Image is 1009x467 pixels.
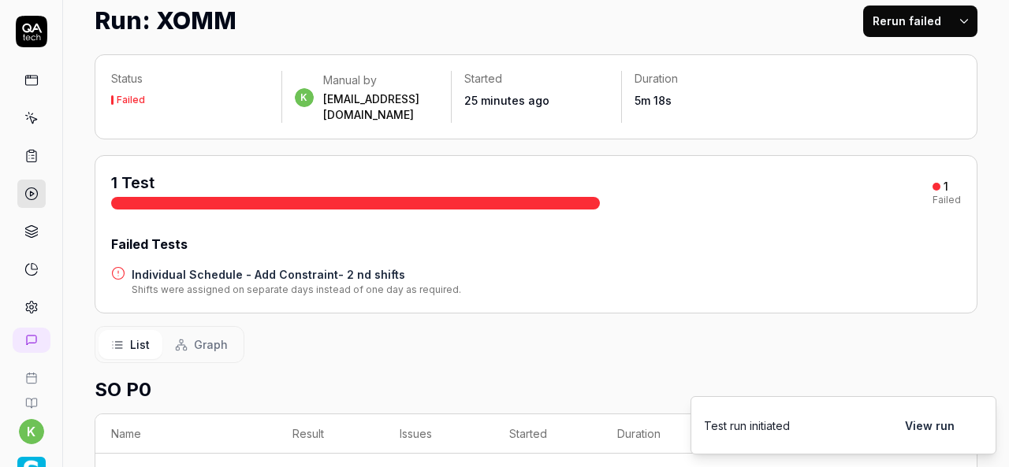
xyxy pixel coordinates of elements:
div: 1 [944,180,948,194]
th: Started [493,414,602,454]
button: View run [895,410,964,441]
button: List [99,330,162,359]
time: 25 minutes ago [464,94,549,107]
div: Failed [933,195,961,205]
button: Graph [162,330,240,359]
span: List [130,336,150,353]
time: 5m 18s [635,94,672,107]
a: Book a call with us [6,359,56,384]
p: Started [464,71,609,87]
span: 1 Test [111,173,155,192]
th: Duration [601,414,711,454]
div: Shifts were assigned on separate days instead of one day as required. [132,283,461,297]
a: New conversation [13,328,50,353]
h2: SO P0 [95,376,977,404]
h1: Run: XOMM [95,3,236,39]
button: k [19,419,44,444]
div: Test run initiated [704,417,790,434]
p: Duration [635,71,779,87]
span: Graph [194,336,228,353]
button: Rerun failed [863,6,951,37]
p: Status [111,71,269,87]
th: Result [277,414,384,454]
a: Individual Schedule - Add Constraint- 2 nd shifts [132,266,461,283]
div: Manual by [323,72,439,88]
th: Issues [384,414,493,454]
th: Name [95,414,277,454]
div: Failed [117,95,145,105]
a: Documentation [6,384,56,410]
div: [EMAIL_ADDRESS][DOMAIN_NAME] [323,91,439,123]
span: k [295,88,314,107]
div: Failed Tests [111,235,961,254]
